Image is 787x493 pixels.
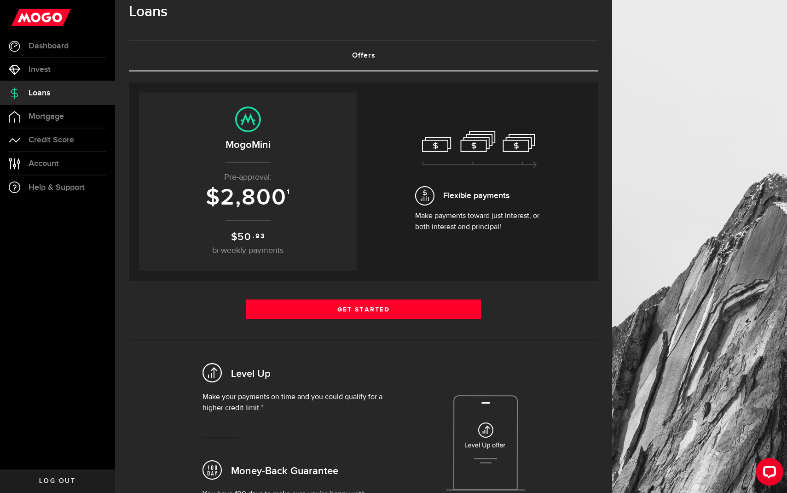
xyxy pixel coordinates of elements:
a: Get Started [246,299,481,319]
h2: MogoMini [148,137,347,153]
span: Account [29,159,59,168]
span: 50 [237,231,252,243]
h2: Level Up [231,367,271,381]
span: Credit Score [29,136,74,144]
sup: 1 [287,188,290,196]
p: Pre-approval: [148,171,347,184]
span: Log out [39,478,75,484]
span: $ [231,231,238,243]
span: Loans [29,89,50,97]
sup: 2 [261,405,263,408]
span: $ [206,184,220,211]
span: Help & Support [29,183,85,192]
ul: Tabs Navigation [129,40,598,71]
sup: .93 [253,231,265,241]
iframe: LiveChat chat widget [748,454,787,493]
span: Mortgage [29,112,64,121]
span: Flexible payments [443,189,509,202]
span: Invest [29,65,51,74]
span: Dashboard [29,42,69,50]
h2: Money-Back Guarantee [231,464,338,479]
p: Make payments toward just interest, or both interest and principal! [415,211,544,233]
a: Offers [129,41,598,70]
span: bi-weekly payments [212,246,284,255]
span: 2,800 [220,184,287,211]
p: Make your payments on time and you could qualify for a higher credit limit. [203,392,386,414]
